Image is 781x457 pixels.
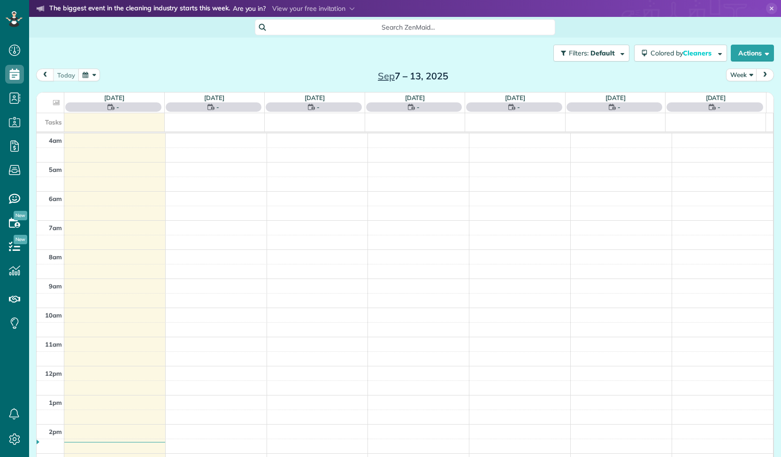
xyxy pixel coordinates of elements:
span: Are you in? [233,4,266,14]
button: Colored byCleaners [634,45,727,62]
a: [DATE] [706,94,726,101]
span: 5am [49,166,62,173]
span: 1pm [49,399,62,406]
a: [DATE] [505,94,525,101]
li: The world’s leading virtual event for cleaning business owners. [37,16,413,28]
a: Filters: Default [549,45,629,62]
a: [DATE] [204,94,224,101]
button: today [53,69,79,81]
span: 6am [49,195,62,202]
span: Filters: [569,49,589,57]
span: - [718,102,720,112]
span: 7am [49,224,62,232]
span: Sep [378,70,395,82]
strong: The biggest event in the cleaning industry starts this week. [49,4,230,14]
span: - [216,102,219,112]
h2: 7 – 13, 2025 [354,71,472,81]
button: Filters: Default [553,45,629,62]
a: [DATE] [405,94,425,101]
span: 11am [45,341,62,348]
span: 2pm [49,428,62,435]
a: [DATE] [305,94,325,101]
span: New [14,211,27,220]
span: New [14,235,27,244]
span: Colored by [651,49,715,57]
button: next [756,69,774,81]
span: - [417,102,420,112]
span: - [618,102,620,112]
button: Week [726,69,757,81]
span: Cleaners [683,49,713,57]
span: - [317,102,320,112]
span: Default [590,49,615,57]
span: 4am [49,137,62,144]
span: Tasks [45,118,62,126]
button: prev [36,69,54,81]
span: 12pm [45,370,62,377]
a: [DATE] [104,94,124,101]
span: - [517,102,520,112]
button: Actions [731,45,774,62]
span: 8am [49,253,62,261]
span: 10am [45,311,62,319]
span: 9am [49,282,62,290]
a: [DATE] [605,94,626,101]
span: - [116,102,119,112]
